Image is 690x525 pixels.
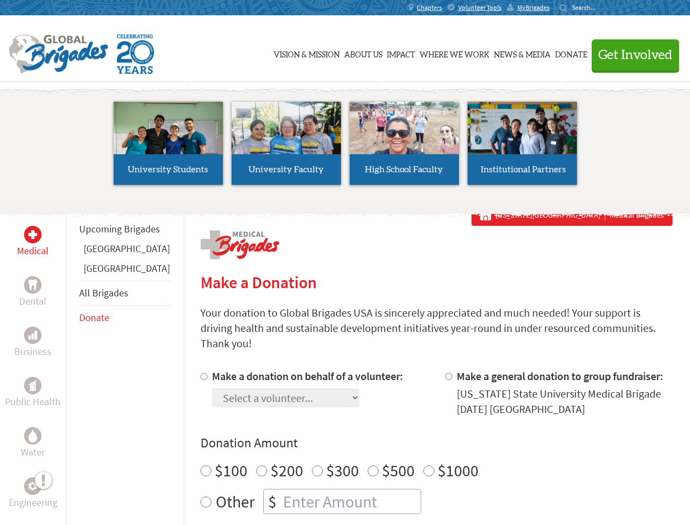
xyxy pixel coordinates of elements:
[382,460,415,481] label: $500
[14,326,51,359] a: BusinessBusiness
[200,230,279,259] img: logo-medical.png
[5,394,61,410] p: Public Health
[216,489,255,514] label: Other
[344,26,382,80] a: About Us
[79,306,170,330] li: Donate
[79,281,170,306] li: All Brigades
[9,495,57,510] p: Engineering
[114,102,223,174] img: menu_brigades_submenu_1.jpg
[28,279,37,290] img: Dental
[84,262,170,275] a: [GEOGRAPHIC_DATA]
[79,287,128,299] a: All Brigades
[79,311,109,324] a: Donate
[79,217,170,241] li: Upcoming Brigades
[232,102,341,175] img: menu_brigades_submenu_2.jpg
[128,165,208,174] span: University Students
[24,377,42,394] div: Public Health
[458,3,502,12] span: Volunteer Tools
[468,102,577,185] a: Institutional Partners
[326,460,359,481] label: $300
[24,427,42,445] div: Water
[457,369,663,383] label: Make a general donation to group fundraiser:
[387,26,415,80] a: Impact
[200,434,673,452] h4: Donation Amount
[21,445,45,460] p: Water
[117,34,154,74] img: Global Brigades Celebrating 20 Years
[365,165,443,174] span: High School Faculty
[19,294,46,309] p: Dental
[468,102,577,174] img: menu_brigades_submenu_4.jpg
[598,49,673,62] span: Get Involved
[232,102,341,185] a: University Faculty
[24,477,42,495] div: Engineering
[350,102,459,155] img: menu_brigades_submenu_3.jpg
[212,369,403,383] label: Make a donation on behalf of a volunteer:
[249,165,324,174] span: University Faculty
[200,272,673,292] h2: Make a Donation
[114,102,223,185] a: University Students
[438,460,479,481] label: $1000
[350,102,459,185] a: High School Faculty
[19,276,46,309] a: DentalDental
[84,242,170,255] a: [GEOGRAPHIC_DATA]
[5,377,61,410] a: Public HealthPublic Health
[14,344,51,359] p: Business
[17,243,49,259] p: Medical
[517,3,550,12] span: MyBrigades
[274,26,340,80] a: Vision & Mission
[28,429,37,442] img: Water
[24,276,42,294] div: Dental
[24,226,42,243] div: Medical
[17,226,49,259] a: MedicalMedical
[572,3,603,11] input: Search...
[281,489,421,514] input: Enter Amount
[28,482,37,491] img: Engineering
[215,460,247,481] label: $100
[79,223,160,235] a: Upcoming Brigades
[28,230,37,239] img: Medical
[200,305,673,351] p: Your donation to Global Brigades USA is sincerely appreciated and much needed! Your support is dr...
[79,261,170,281] li: Guatemala
[457,386,673,417] div: [US_STATE] State University Medical Brigade [DATE] [GEOGRAPHIC_DATA]
[9,34,108,74] img: Global Brigades Logo
[264,489,281,514] div: $
[494,26,551,80] a: News & Media
[555,26,587,80] a: Donate
[21,427,45,460] a: WaterWater
[28,331,37,340] img: Business
[592,39,679,71] button: Get Involved
[270,460,303,481] label: $200
[417,3,442,12] span: Chapters
[79,241,170,261] li: Ghana
[420,26,490,80] a: Where We Work
[9,477,57,510] a: EngineeringEngineering
[28,380,37,391] img: Public Health
[24,326,42,344] div: Business
[481,165,566,174] span: Institutional Partners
